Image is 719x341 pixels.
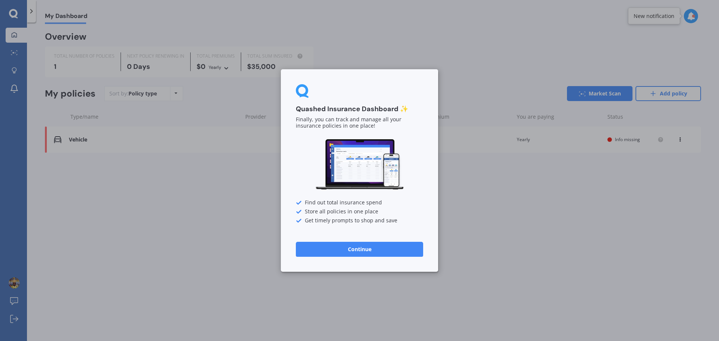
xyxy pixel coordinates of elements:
div: Find out total insurance spend [296,200,423,206]
img: Dashboard [315,138,404,191]
button: Continue [296,242,423,257]
div: Store all policies in one place [296,209,423,215]
div: Get timely prompts to shop and save [296,218,423,224]
p: Finally, you can track and manage all your insurance policies in one place! [296,117,423,130]
h3: Quashed Insurance Dashboard ✨ [296,105,423,113]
